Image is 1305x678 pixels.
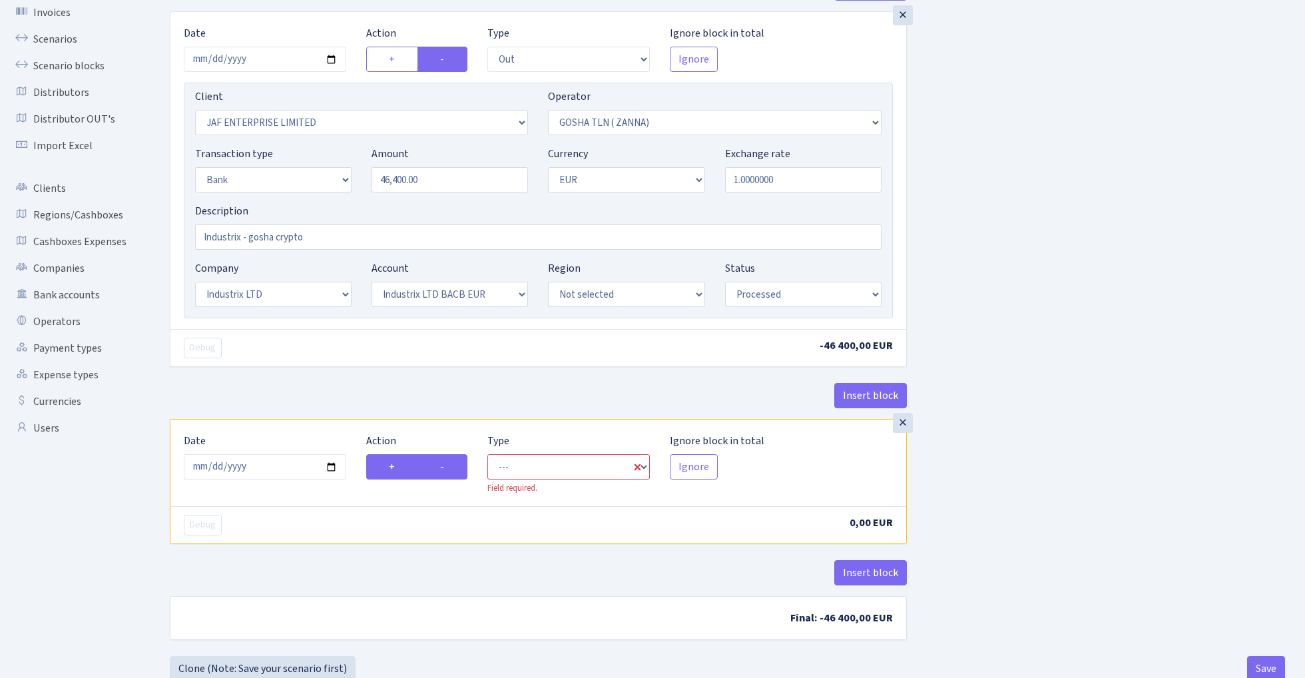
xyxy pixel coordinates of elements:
label: Status [725,260,755,276]
a: Distributors [7,79,140,106]
label: Exchange rate [725,146,790,162]
a: Cashboxes Expenses [7,228,140,255]
button: Debug [184,515,222,535]
span: -46 400,00 EUR [820,338,893,353]
a: Scenarios [7,26,140,53]
label: Currency [548,146,588,162]
label: Ignore block in total [670,25,764,41]
label: Client [195,89,223,105]
button: Ignore [670,47,718,72]
label: Amount [372,146,409,162]
label: + [366,47,418,72]
span: Final: -46 400,00 EUR [790,611,893,625]
label: - [417,47,467,72]
label: Transaction type [195,146,273,162]
label: Description [195,203,248,219]
a: Expense types [7,362,140,388]
button: Insert block [834,383,907,408]
a: Operators [7,308,140,335]
label: Date [184,433,206,449]
label: Type [487,433,509,449]
a: Users [7,415,140,442]
label: - [417,454,467,480]
span: 0,00 EUR [850,515,893,530]
label: Type [487,25,509,41]
label: Company [195,260,238,276]
label: + [366,454,418,480]
label: Operator [548,89,591,105]
label: Action [366,433,396,449]
label: Date [184,25,206,41]
div: × [893,5,913,25]
button: Insert block [834,560,907,585]
a: Clients [7,175,140,202]
a: Companies [7,255,140,282]
label: Account [372,260,409,276]
label: Ignore block in total [670,433,764,449]
div: Field required. [487,482,650,495]
a: Bank accounts [7,282,140,308]
a: Currencies [7,388,140,415]
a: Regions/Cashboxes [7,202,140,228]
button: Ignore [670,454,718,480]
a: Payment types [7,335,140,362]
button: Debug [184,338,222,358]
div: × [893,413,913,433]
a: Scenario blocks [7,53,140,79]
label: Region [548,260,581,276]
a: Distributor OUT's [7,106,140,133]
a: Import Excel [7,133,140,159]
label: Action [366,25,396,41]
